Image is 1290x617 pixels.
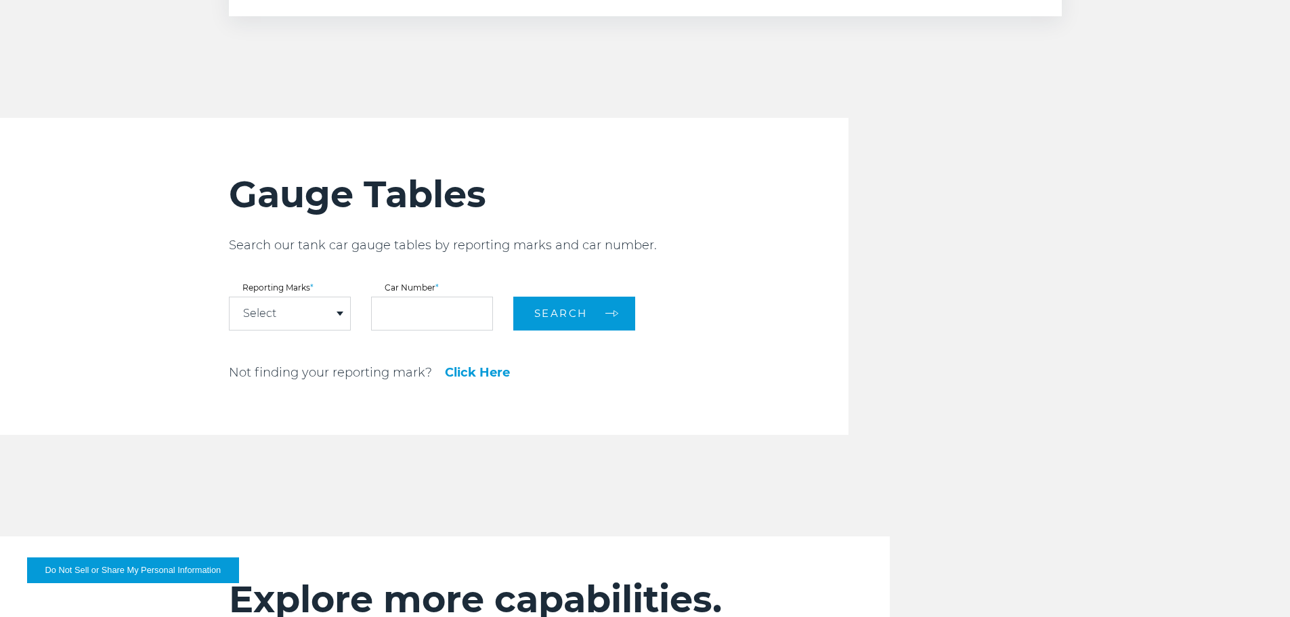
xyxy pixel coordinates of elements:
p: Search our tank car gauge tables by reporting marks and car number. [229,237,848,253]
p: Not finding your reporting mark? [229,364,432,381]
label: Car Number [371,284,493,292]
label: Reporting Marks [229,284,351,292]
a: Select [243,308,276,319]
button: Search arrow arrow [513,297,635,331]
a: Click Here [445,366,510,379]
h2: Gauge Tables [229,172,848,217]
span: Search [534,307,588,320]
button: Do Not Sell or Share My Personal Information [27,557,239,583]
